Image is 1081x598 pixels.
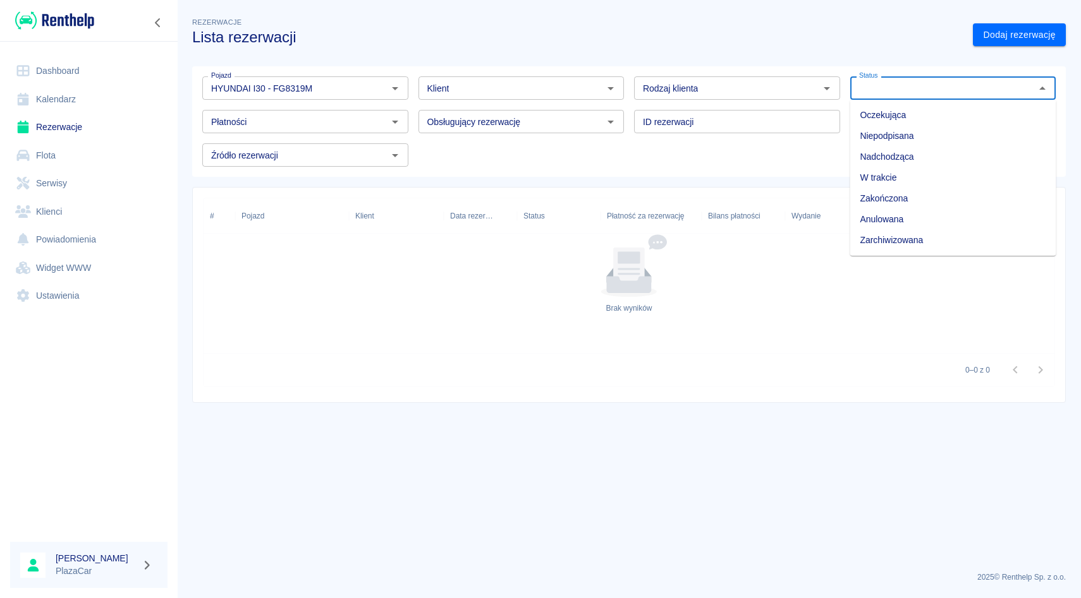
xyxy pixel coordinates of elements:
div: Bilans płatności [702,198,785,234]
div: Status [517,198,601,234]
a: Flota [10,141,168,170]
div: Bilans płatności [708,198,760,234]
span: Rezerwacje [192,18,241,26]
p: 2025 © Renthelp Sp. z o.o. [192,571,1066,583]
li: Anulowana [850,209,1056,230]
button: Sort [821,207,838,225]
div: Data rezerwacji [450,198,493,234]
p: PlazaCar [56,565,137,578]
div: Data rezerwacji [444,198,517,234]
li: Niepodpisana [850,126,1056,147]
button: Otwórz [818,80,836,97]
a: Powiadomienia [10,225,168,254]
div: Status [523,198,545,234]
button: Zwiń nawigację [149,15,168,31]
div: # [210,198,214,234]
button: Otwórz [602,113,620,131]
div: Brak wyników [606,302,652,314]
div: Płatność za rezerwację [607,198,685,234]
button: Otwórz [386,80,404,97]
a: Dodaj rezerwację [973,23,1066,47]
a: Serwisy [10,169,168,198]
a: Kalendarz [10,85,168,114]
a: Rezerwacje [10,113,168,141]
a: Klienci [10,198,168,226]
button: Otwórz [386,113,404,131]
a: Renthelp logo [10,10,94,31]
button: Otwórz [386,147,404,164]
li: Zakończona [850,188,1056,209]
h3: Lista rezerwacji [192,28,963,46]
p: 0–0 z 0 [965,364,990,376]
div: Pojazd [235,198,349,234]
a: Ustawienia [10,282,168,310]
div: Klient [355,198,374,234]
div: Klient [349,198,444,234]
button: Sort [493,207,511,225]
img: Renthelp logo [15,10,94,31]
button: Otwórz [602,80,620,97]
a: Dashboard [10,57,168,85]
li: W trakcie [850,167,1056,188]
h6: [PERSON_NAME] [56,552,137,565]
li: Zarchiwizowana [850,230,1056,251]
li: Nadchodząca [850,147,1056,167]
li: Oczekująca [850,105,1056,126]
div: Płatność za rezerwację [601,198,702,234]
div: Pojazd [241,198,264,234]
div: Wydanie [791,198,821,234]
label: Pojazd [211,71,231,80]
a: Widget WWW [10,254,168,282]
button: Zamknij [1034,80,1051,97]
label: Status [859,71,878,80]
div: # [204,198,235,234]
